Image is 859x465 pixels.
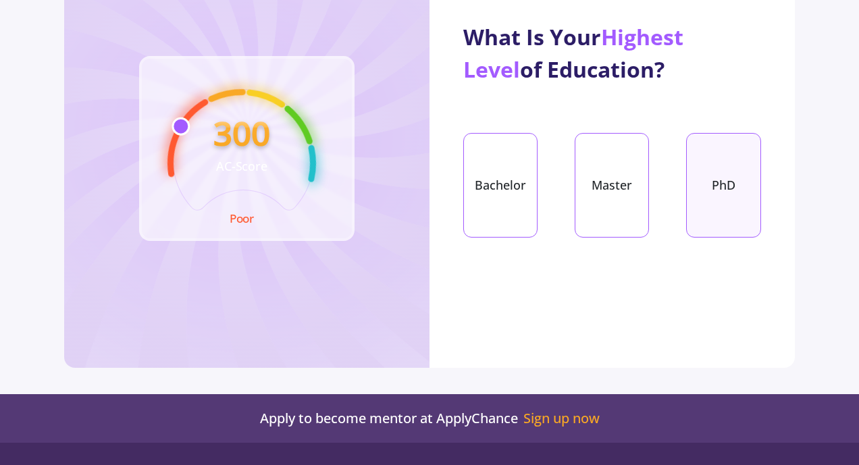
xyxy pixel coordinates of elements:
text: 300 [213,110,270,155]
text: Poor [230,211,255,227]
div: What Is Your of Education? [463,21,761,86]
div: Master [575,133,649,238]
span: Highest Level [463,22,683,84]
div: Bachelor [463,133,538,238]
text: AC-Score [216,159,268,175]
div: PhD [686,133,760,238]
a: Sign up now [523,410,600,427]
